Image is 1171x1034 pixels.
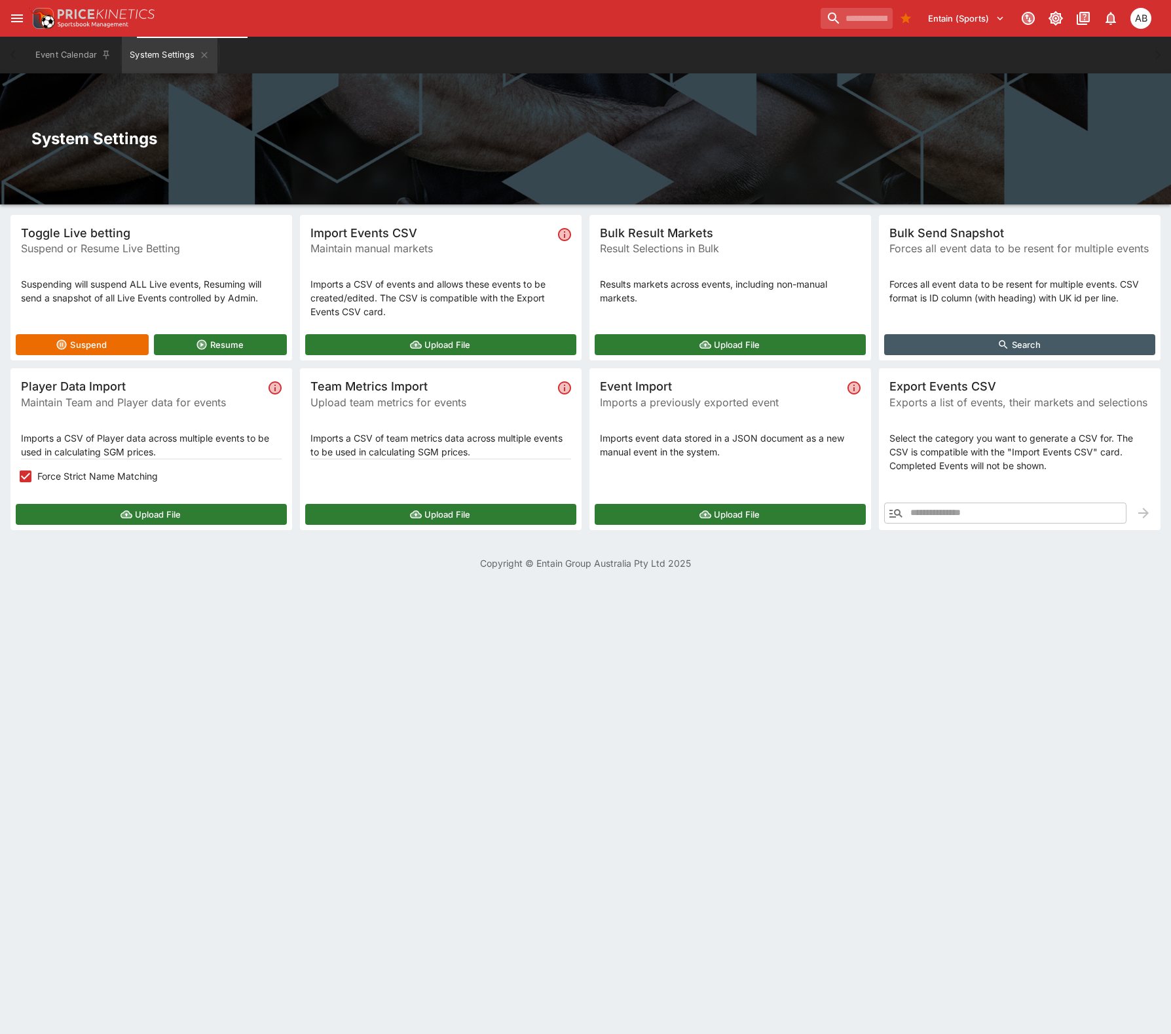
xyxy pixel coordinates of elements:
span: Bulk Result Markets [600,225,861,240]
button: Upload File [595,334,866,355]
button: Upload File [305,334,576,355]
input: search [821,8,893,29]
img: PriceKinetics Logo [29,5,55,31]
p: Forces all event data to be resent for multiple events. CSV format is ID column (with heading) wi... [889,277,1150,305]
button: Upload File [305,504,576,525]
p: Imports a CSV of team metrics data across multiple events to be used in calculating SGM prices. [310,431,571,459]
p: Select the category you want to generate a CSV for. The CSV is compatible with the "Import Events... [889,431,1150,472]
p: Imports a CSV of events and allows these events to be created/edited. The CSV is compatible with ... [310,277,571,318]
button: Documentation [1071,7,1095,30]
img: Sportsbook Management [58,22,128,28]
button: Bookmarks [895,8,916,29]
span: Export Events CSV [889,379,1150,394]
p: Suspending will suspend ALL Live events, Resuming will send a snapshot of all Live Events control... [21,277,282,305]
span: Toggle Live betting [21,225,282,240]
span: Player Data Import [21,379,263,394]
button: Event Calendar [28,37,119,73]
button: Suspend [16,334,149,355]
h2: System Settings [31,128,1140,149]
span: Maintain Team and Player data for events [21,394,263,410]
span: Force Strict Name Matching [37,469,158,483]
div: Alex Bothe [1130,8,1151,29]
span: Team Metrics Import [310,379,553,394]
span: Upload team metrics for events [310,394,553,410]
button: Upload File [16,504,287,525]
span: Result Selections in Bulk [600,240,861,256]
button: Upload File [595,504,866,525]
span: Bulk Send Snapshot [889,225,1150,240]
button: Notifications [1099,7,1123,30]
button: Alex Bothe [1126,4,1155,33]
button: Search [884,334,1155,355]
button: Connected to PK [1016,7,1040,30]
p: Imports a CSV of Player data across multiple events to be used in calculating SGM prices. [21,431,282,459]
button: Toggle light/dark mode [1044,7,1068,30]
p: Imports event data stored in a JSON document as a new manual event in the system. [600,431,861,459]
span: Exports a list of events, their markets and selections [889,394,1150,410]
p: Results markets across events, including non-manual markets. [600,277,861,305]
span: Forces all event data to be resent for multiple events [889,240,1150,256]
span: Event Import [600,379,842,394]
span: Suspend or Resume Live Betting [21,240,282,256]
span: Maintain manual markets [310,240,553,256]
img: PriceKinetics [58,9,155,19]
span: Imports a previously exported event [600,394,842,410]
button: Resume [154,334,287,355]
button: open drawer [5,7,29,30]
button: System Settings [122,37,217,73]
button: Select Tenant [920,8,1013,29]
span: Import Events CSV [310,225,553,240]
